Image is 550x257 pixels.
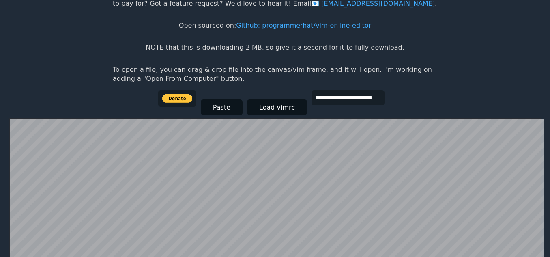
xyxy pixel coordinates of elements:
[201,99,243,115] button: Paste
[113,65,437,84] p: To open a file, you can drag & drop file into the canvas/vim frame, and it will open. I'm working...
[247,99,307,115] button: Load vimrc
[179,21,371,30] p: Open sourced on:
[236,22,371,29] a: Github: programmerhat/vim-online-editor
[146,43,404,52] p: NOTE that this is downloading 2 MB, so give it a second for it to fully download.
